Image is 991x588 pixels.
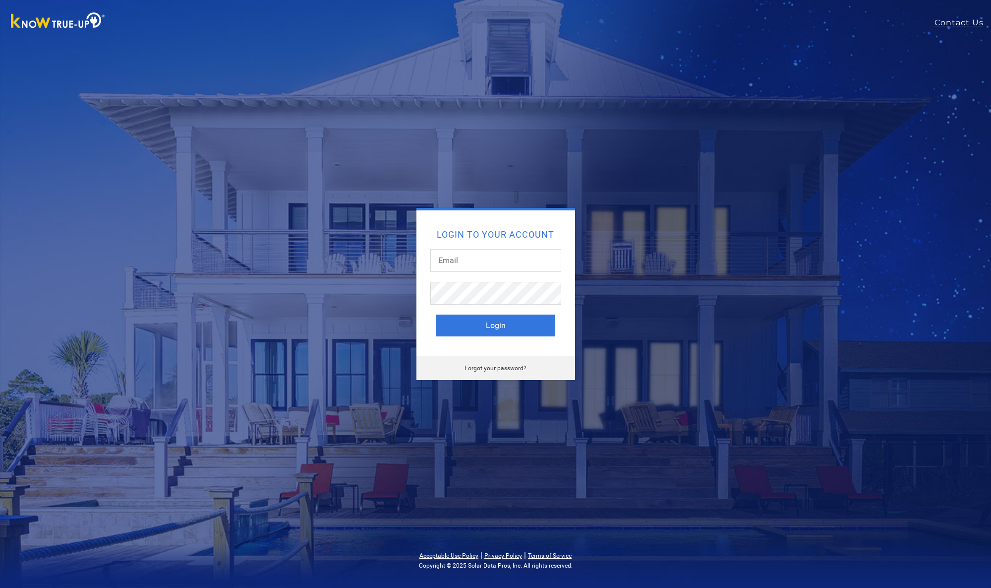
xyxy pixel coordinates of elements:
[524,550,526,560] span: |
[528,552,572,559] a: Terms of Service
[436,230,555,239] h2: Login to your account
[480,550,482,560] span: |
[465,365,526,372] a: Forgot your password?
[6,10,110,33] img: Know True-Up
[430,249,561,272] input: Email
[484,552,522,559] a: Privacy Policy
[934,17,991,29] a: Contact Us
[436,315,555,336] button: Login
[419,552,478,559] a: Acceptable Use Policy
